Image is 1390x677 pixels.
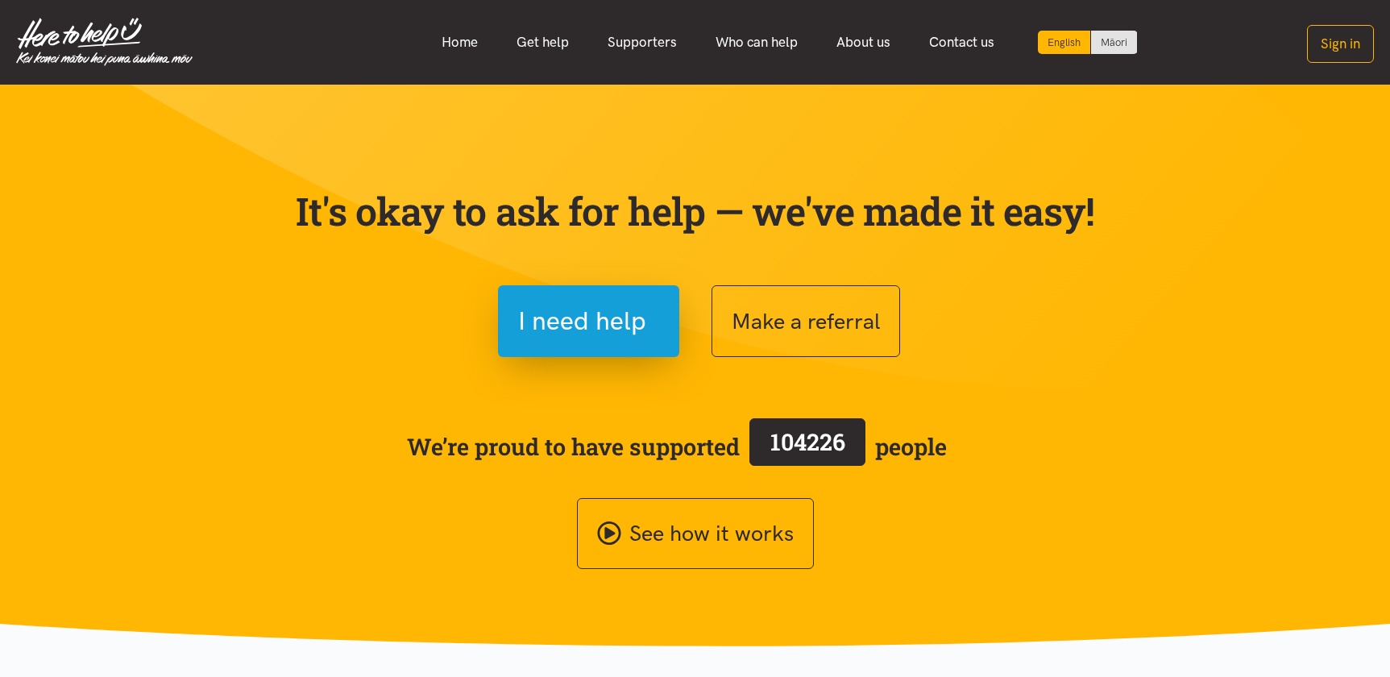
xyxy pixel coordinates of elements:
[817,25,910,60] a: About us
[16,18,193,66] img: Home
[588,25,696,60] a: Supporters
[498,285,679,357] button: I need help
[770,426,845,457] span: 104226
[293,188,1098,235] p: It's okay to ask for help — we've made it easy!
[577,498,814,570] a: See how it works
[1307,25,1374,63] button: Sign in
[518,301,646,342] span: I need help
[696,25,817,60] a: Who can help
[910,25,1014,60] a: Contact us
[712,285,900,357] button: Make a referral
[422,25,497,60] a: Home
[407,415,947,478] span: We’re proud to have supported people
[1038,31,1138,54] div: Language toggle
[497,25,588,60] a: Get help
[1091,31,1137,54] a: Switch to Te Reo Māori
[740,415,875,478] a: 104226
[1038,31,1091,54] div: Current language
